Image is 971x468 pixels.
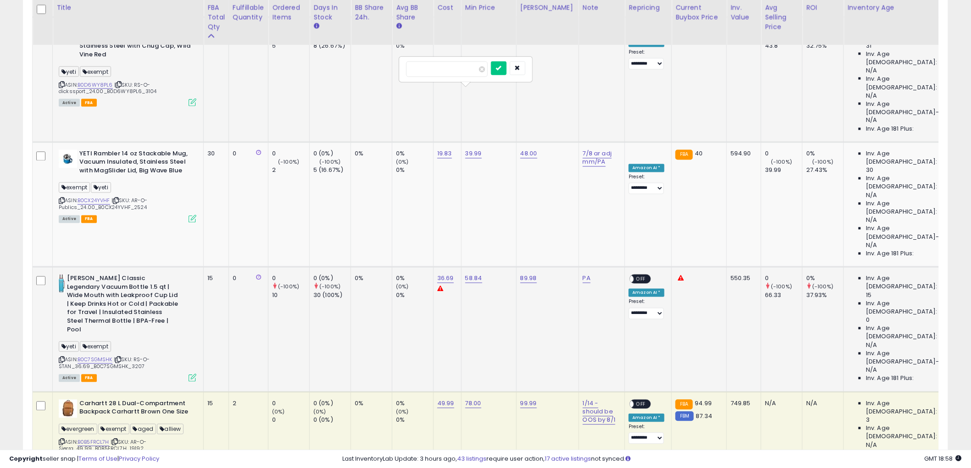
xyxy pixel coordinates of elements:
[313,42,351,50] div: 8 (26.67%)
[437,399,454,408] a: 49.99
[866,400,950,416] span: Inv. Age [DEMOGRAPHIC_DATA]:
[866,125,914,133] span: Inv. Age 181 Plus:
[78,356,112,364] a: B0C7SGMSHK
[583,3,621,13] div: Note
[207,3,225,32] div: FBA Total Qty
[233,150,261,158] div: 0
[583,274,591,283] a: PA
[59,341,79,352] span: yeti
[806,42,843,50] div: 32.75%
[59,66,79,77] span: yeti
[765,42,802,50] div: 43.8
[465,274,482,283] a: 58.84
[675,150,692,160] small: FBA
[355,275,385,283] div: 0%
[771,283,792,291] small: (-100%)
[866,325,950,341] span: Inv. Age [DEMOGRAPHIC_DATA]:
[765,166,802,175] div: 39.99
[80,66,111,77] span: exempt
[866,341,877,350] span: N/A
[866,175,950,191] span: Inv. Age [DEMOGRAPHIC_DATA]:
[396,166,433,175] div: 0%
[59,400,77,418] img: 416PyhKjc7L._SL40_.jpg
[806,292,843,300] div: 37.93%
[59,275,196,381] div: ASIN:
[675,3,723,22] div: Current Buybox Price
[233,400,261,408] div: 2
[78,439,109,446] a: B0B5FRCL7H
[866,216,877,225] span: N/A
[696,412,713,421] span: 87.34
[675,412,693,421] small: FBM
[396,275,433,283] div: 0%
[866,42,871,50] span: 31
[78,454,117,463] a: Terms of Use
[765,292,802,300] div: 66.33
[272,150,309,158] div: 0
[319,283,340,291] small: (-100%)
[207,150,222,158] div: 30
[79,150,191,178] b: YETI Rambler 14 oz Stackable Mug, Vacuum Insulated, Stainless Steel with MagSlider Lid, Big Wave ...
[866,275,950,291] span: Inv. Age [DEMOGRAPHIC_DATA]:
[59,275,65,293] img: 315p-RXtOxL._SL40_.jpg
[272,408,285,416] small: (0%)
[78,197,110,205] a: B0CX24YVHF
[520,274,537,283] a: 89.98
[437,149,452,159] a: 19.83
[343,455,962,463] div: Last InventoryLab Update: 3 hours ago, require user action, not synced.
[81,215,97,223] span: FBA
[866,292,871,300] span: 15
[465,3,513,13] div: Min Price
[866,200,950,216] span: Inv. Age [DEMOGRAPHIC_DATA]:
[59,25,196,105] div: ASIN:
[583,399,616,425] a: 1/14 - should be OOS by 8/1
[866,75,950,91] span: Inv. Age [DEMOGRAPHIC_DATA]:
[866,416,870,424] span: 3
[812,159,833,166] small: (-100%)
[731,400,754,408] div: 749.85
[866,250,914,258] span: Inv. Age 181 Plus:
[313,166,351,175] div: 5 (16.67%)
[59,197,147,211] span: | SKU: AR-O-Publics_24.00_B0CX24YVHF_2524
[765,275,802,283] div: 0
[272,275,309,283] div: 0
[866,166,873,175] span: 30
[396,400,433,408] div: 0%
[629,49,664,70] div: Preset:
[695,399,712,408] span: 94.99
[396,292,433,300] div: 0%
[866,92,877,100] span: N/A
[355,150,385,158] div: 0%
[396,416,433,424] div: 0%
[812,283,833,291] small: (-100%)
[59,150,77,168] img: 313ZIvpKJLL._SL40_.jpg
[81,99,97,107] span: FBA
[866,316,870,325] span: 0
[313,3,347,22] div: Days In Stock
[207,400,222,408] div: 15
[731,3,757,22] div: Inv. value
[629,164,664,172] div: Amazon AI *
[866,116,877,125] span: N/A
[629,414,664,422] div: Amazon AI *
[59,81,156,95] span: | SKU: RS-O-dickssport_24.00_B0D6WY8PL6_3104
[313,416,351,424] div: 0 (0%)
[272,3,306,22] div: Ordered Items
[465,399,481,408] a: 78.00
[629,289,664,297] div: Amazon AI *
[59,150,196,222] div: ASIN:
[278,159,299,166] small: (-100%)
[81,374,97,382] span: FBA
[583,149,612,167] a: 7/8 ar adj mm/PA
[866,366,877,374] span: N/A
[771,159,792,166] small: (-100%)
[396,42,433,50] div: 0%
[806,150,843,158] div: 0%
[59,374,80,382] span: All listings currently available for purchase on Amazon
[731,275,754,283] div: 550.35
[272,166,309,175] div: 2
[396,3,430,22] div: Avg BB Share
[9,455,159,463] div: seller snap | |
[233,275,261,283] div: 0
[695,149,703,158] span: 40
